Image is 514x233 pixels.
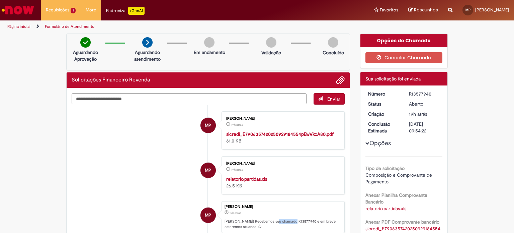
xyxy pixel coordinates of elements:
[205,162,211,178] span: MP
[360,34,448,47] div: Opções do Chamado
[142,37,153,48] img: arrow-next.png
[225,219,341,229] p: [PERSON_NAME]! Recebemos seu chamado R13577940 e em breve estaremos atuando.
[231,168,243,172] time: 29/09/2025 15:51:43
[194,49,225,56] p: Em andamento
[226,176,338,189] div: 26.5 KB
[365,76,421,82] span: Sua solicitação foi enviada
[266,37,276,48] img: img-circle-grey.png
[261,49,281,56] p: Validação
[200,208,216,223] div: Maria Pagani
[475,7,509,13] span: [PERSON_NAME]
[365,192,427,205] b: Anexar Planilha Comprovante Bancário
[409,111,427,117] span: 19h atrás
[231,168,243,172] span: 19h atrás
[71,8,76,13] span: 1
[327,96,340,102] span: Enviar
[363,101,404,107] dt: Status
[45,24,94,29] a: Formulário de Atendimento
[106,7,145,15] div: Padroniza
[409,111,427,117] time: 29/09/2025 15:54:18
[205,207,211,223] span: MP
[409,121,440,134] div: [DATE] 09:54:22
[225,205,341,209] div: [PERSON_NAME]
[363,91,404,97] dt: Número
[230,211,241,215] span: 19h atrás
[230,211,241,215] time: 29/09/2025 15:54:18
[365,172,433,185] span: Composição e Comprovante de Pagamento
[363,111,404,117] dt: Criação
[465,8,470,12] span: MP
[200,163,216,178] div: Maria Pagani
[131,49,164,62] p: Aguardando atendimento
[414,7,438,13] span: Rascunhos
[363,121,404,134] dt: Conclusão Estimada
[380,7,398,13] span: Favoritos
[365,219,439,225] b: Anexar PDF Comprovante bancário
[1,3,35,17] img: ServiceNow
[336,76,345,84] button: Adicionar anexos
[128,7,145,15] p: +GenAi
[205,117,211,133] span: MP
[5,20,338,33] ul: Trilhas de página
[46,7,69,13] span: Requisições
[409,101,440,107] div: Aberto
[226,176,267,182] a: relatorio.partidas.xls
[365,206,406,212] a: Download de relatorio.partidas.xls
[7,24,30,29] a: Página inicial
[409,91,440,97] div: R13577940
[72,93,307,105] textarea: Digite sua mensagem aqui...
[72,77,150,83] h2: Solicitações Financeiro Revenda Histórico de tíquete
[226,131,338,144] div: 61.0 KB
[314,93,345,105] button: Enviar
[86,7,96,13] span: More
[408,7,438,13] a: Rascunhos
[365,165,405,171] b: Tipo de solicitação
[323,49,344,56] p: Concluído
[231,123,243,127] span: 19h atrás
[226,162,338,166] div: [PERSON_NAME]
[80,37,91,48] img: check-circle-green.png
[226,131,334,137] a: sicredi_E7906357420250929184554pEwVkcA80.pdf
[365,52,443,63] button: Cancelar Chamado
[204,37,215,48] img: img-circle-grey.png
[226,117,338,121] div: [PERSON_NAME]
[231,123,243,127] time: 29/09/2025 15:51:47
[200,118,216,133] div: Maria Pagani
[328,37,338,48] img: img-circle-grey.png
[409,111,440,117] div: 29/09/2025 15:54:18
[69,49,102,62] p: Aguardando Aprovação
